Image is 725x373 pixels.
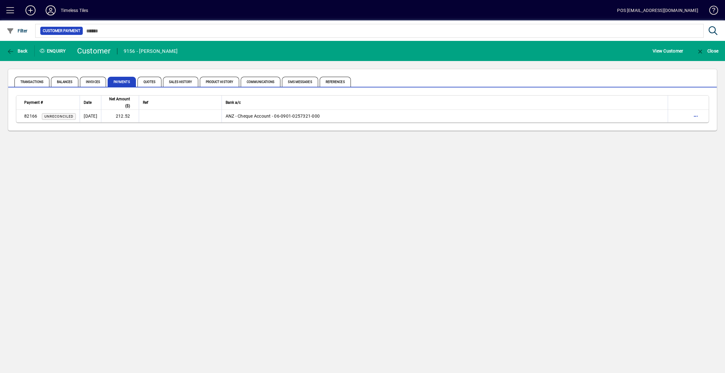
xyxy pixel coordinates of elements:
span: SMS Messages [282,77,318,87]
button: Filter [5,25,29,36]
div: Bank a/c [226,99,664,106]
div: Payment # [24,99,76,106]
button: Profile [41,5,61,16]
span: 82166 [24,114,37,119]
td: 212.52 [101,110,139,122]
span: Customer Payment [43,28,80,34]
span: Balances [51,77,78,87]
td: [DATE] [80,110,101,122]
a: Knowledge Base [705,1,717,22]
div: Ref [143,99,217,106]
div: Net Amount ($) [105,96,136,109]
div: Date [84,99,97,106]
div: Timeless Tiles [61,5,88,15]
button: Add [20,5,41,16]
span: Quotes [138,77,162,87]
span: Unreconciled [44,114,73,119]
span: References [320,77,351,87]
div: 9156 - [PERSON_NAME] [124,46,178,56]
span: Ref [143,99,148,106]
span: Date [84,99,92,106]
span: Close [696,48,718,53]
span: Payment # [24,99,43,106]
span: View Customer [653,46,683,56]
span: Bank a/c [226,99,241,106]
div: Customer [77,46,111,56]
span: Communications [241,77,280,87]
span: Transactions [14,77,49,87]
button: Back [5,45,29,57]
button: More options [691,111,701,121]
span: Back [7,48,28,53]
span: Net Amount ($) [105,96,130,109]
span: Invoices [80,77,106,87]
app-page-header-button: Close enquiry [690,45,725,57]
button: Close [695,45,720,57]
span: Payments [108,77,136,87]
div: POS [EMAIL_ADDRESS][DOMAIN_NAME] [617,5,698,15]
span: Sales History [163,77,198,87]
span: ANZ - Cheque Account - 06-0901-0257321-000 [226,114,320,119]
span: Product History [200,77,239,87]
div: Enquiry [35,46,72,56]
button: View Customer [651,45,685,57]
span: Filter [7,28,28,33]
